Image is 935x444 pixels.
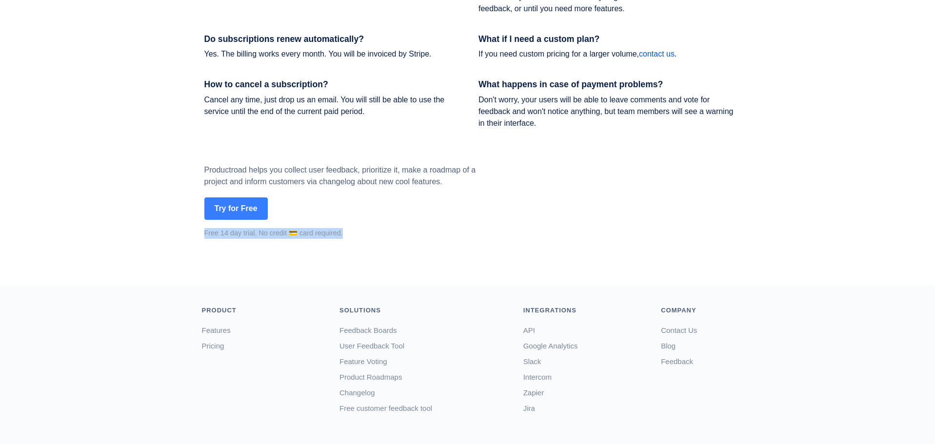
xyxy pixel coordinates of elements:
p: Cancel any time, just drop us an email. You will still be able to use the service until the end o... [204,94,464,117]
h3: What happens in case of payment problems? [478,79,738,90]
a: Feedback [661,357,693,366]
a: Feedback Boards [339,326,397,334]
p: If you need custom pricing for a larger volume, . [478,48,738,60]
a: Pricing [202,342,224,350]
h3: How to cancel a subscription? [204,79,464,90]
button: Try for Free [204,197,268,220]
a: Slack [523,357,541,366]
a: Product Roadmaps [339,373,402,381]
div: Solutions [339,306,509,315]
a: Changelog [339,388,375,397]
p: Yes. The billing works every month. You will be invoiced by Stripe. [204,48,464,60]
a: User Feedback Tool [339,342,404,350]
a: contact us [639,50,675,58]
a: API [523,326,535,334]
a: Features [202,326,231,334]
a: Jira [523,404,535,412]
p: Productroad helps you collect user feedback, prioritize it, make a roadmap of a project and infor... [204,164,497,188]
p: Don't worry, your users will be able to leave comments and vote for feedback and won't notice any... [478,94,738,129]
div: Integrations [523,306,647,315]
a: Google Analytics [523,342,578,350]
a: Intercom [523,373,552,381]
div: Free 14 day trial. No credit 💳 card required. [204,228,497,239]
h3: Do subscriptions renew automatically? [204,34,464,44]
div: Company [661,306,738,315]
h3: What if I need a custom plan? [478,34,738,44]
a: Zapier [523,388,544,397]
div: Product [202,306,325,315]
a: Free customer feedback tool [339,404,432,412]
a: Blog [661,342,676,350]
a: Contact Us [661,326,697,334]
a: Feature Voting [339,357,387,366]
